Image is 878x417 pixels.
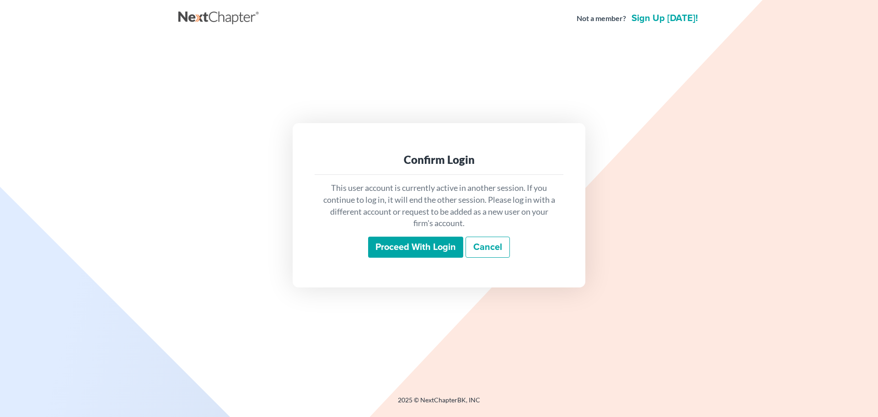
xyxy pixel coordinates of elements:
[322,182,556,229] p: This user account is currently active in another session. If you continue to log in, it will end ...
[322,152,556,167] div: Confirm Login
[368,237,463,258] input: Proceed with login
[466,237,510,258] a: Cancel
[630,14,700,23] a: Sign up [DATE]!
[577,13,626,24] strong: Not a member?
[178,395,700,412] div: 2025 © NextChapterBK, INC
